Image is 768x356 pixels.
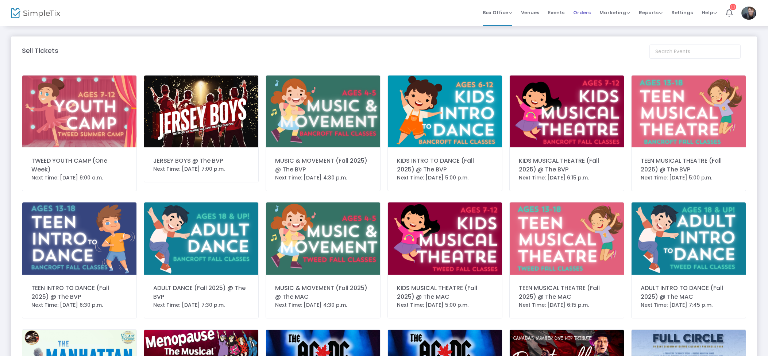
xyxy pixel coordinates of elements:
img: 63890691619221785824.png [388,202,502,274]
div: Next Time: [DATE] 5:00 p.m. [397,174,493,182]
img: 638906309859119656YoungCoGraphics.png [632,202,746,274]
m-panel-title: Sell Tickets [22,46,58,55]
span: Marketing [599,9,630,16]
span: Orders [573,3,591,22]
span: Reports [639,9,663,16]
div: ADULT INTRO TO DANCE (Fall 2025) @ The MAC [641,284,737,301]
div: KIDS MUSICAL THEATRE (Fall 2025) @ The BVP [519,156,615,174]
div: Next Time: [DATE] 7:45 p.m. [641,301,737,309]
div: Next Time: [DATE] 5:00 p.m. [641,174,737,182]
img: 63890698826407377217.png [266,76,380,147]
div: KIDS MUSICAL THEATRE (Fall 2025) @ The MAC [397,284,493,301]
div: MUSIC & MOVEMENT (Fall 2025) @ The MAC [275,284,371,301]
div: Next Time: [DATE] 6:15 p.m. [519,301,615,309]
div: ADULT DANCE (Fall 2025) @ The BVP [153,284,249,301]
div: TEEN INTRO TO DANCE (Fall 2025) @ The BVP [31,284,127,301]
div: TEEN MUSICAL THEATRE (Fall 2025) @ The BVP [641,156,737,174]
img: 63890697455911094720.png [632,76,746,147]
span: Settings [671,3,693,22]
div: Next Time: [DATE] 4:30 p.m. [275,301,371,309]
div: 11 [730,4,736,10]
span: Box Office [483,9,512,16]
div: KIDS INTRO TO DANCE (Fall 2025) @ The BVP [397,156,493,174]
div: Next Time: [DATE] 6:30 p.m. [31,301,127,309]
div: Next Time: [DATE] 7:30 p.m. [153,301,249,309]
img: 63890692639670050723.png [266,202,380,274]
div: Next Time: [DATE] 4:30 p.m. [275,174,371,182]
div: JERSEY BOYS @ The BVP [153,156,249,165]
div: Next Time: [DATE] 9:00 a.m. [31,174,127,182]
img: 63890696213075266222.png [144,202,258,274]
span: Events [548,3,564,22]
img: 6387205538855590882025SeasonGraphics-2.png [144,76,258,147]
div: TWEED YOUTH CAMP (One Week) [31,156,127,174]
div: MUSIC & MOVEMENT (Fall 2025) @ The BVP [275,156,371,174]
img: 63890696929344861221.png [22,202,136,274]
div: Next Time: [DATE] 7:00 p.m. [153,165,249,173]
div: Next Time: [DATE] 6:15 p.m. [519,174,615,182]
input: Search Events [649,44,741,59]
img: 63890698059024343919.png [510,76,624,147]
div: TEEN MUSICAL THEATRE (Fall 2025) @ The MAC [519,284,615,301]
img: 63890691181093781025.png [510,202,624,274]
span: Venues [521,3,539,22]
span: Help [702,9,717,16]
div: Next Time: [DATE] 5:00 p.m. [397,301,493,309]
img: 63890698552596428618.png [388,76,502,147]
img: 63875005041076159614.png [22,76,136,147]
